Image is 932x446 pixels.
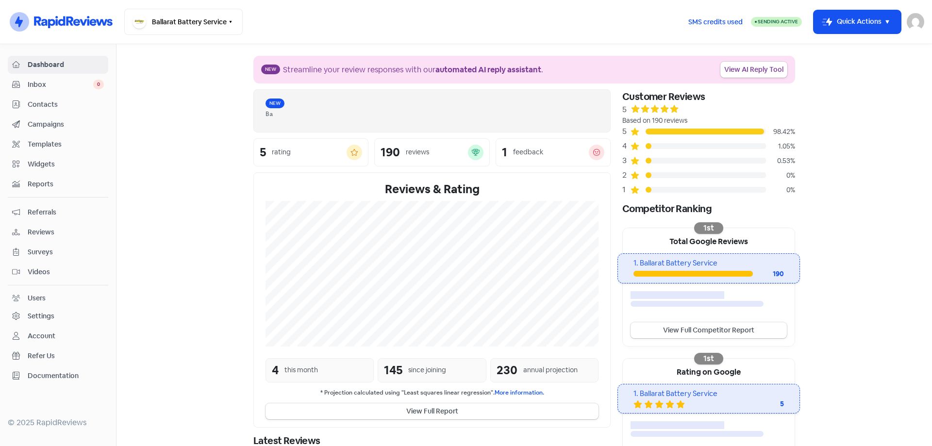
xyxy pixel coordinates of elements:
[261,65,280,74] span: New
[28,159,104,169] span: Widgets
[28,179,104,189] span: Reports
[622,116,795,126] div: Based on 190 reviews
[28,311,54,321] div: Settings
[28,80,93,90] span: Inbox
[8,155,108,173] a: Widgets
[688,17,743,27] span: SMS credits used
[766,185,795,195] div: 0%
[720,62,787,78] a: View AI Reply Tool
[8,243,108,261] a: Surveys
[8,116,108,133] a: Campaigns
[381,147,400,158] div: 190
[253,138,368,166] a: 5rating
[28,371,104,381] span: Documentation
[622,89,795,104] div: Customer Reviews
[374,138,489,166] a: 190reviews
[28,331,55,341] div: Account
[694,222,723,234] div: 1st
[8,289,108,307] a: Users
[622,184,630,196] div: 1
[8,175,108,193] a: Reports
[8,76,108,94] a: Inbox 0
[745,399,784,409] div: 5
[272,362,279,379] div: 4
[814,10,901,33] button: Quick Actions
[633,258,783,269] div: 1. Ballarat Battery Service
[266,99,284,108] span: New
[28,267,104,277] span: Videos
[8,347,108,365] a: Refer Us
[93,80,104,89] span: 0
[266,181,599,198] div: Reviews & Rating
[623,228,795,253] div: Total Google Reviews
[28,99,104,110] span: Contacts
[766,141,795,151] div: 1.05%
[8,327,108,345] a: Account
[495,389,544,396] a: More information.
[8,367,108,385] a: Documentation
[753,269,784,279] div: 190
[502,147,507,158] div: 1
[694,353,723,364] div: 1st
[8,417,108,429] div: © 2025 RapidReviews
[8,223,108,241] a: Reviews
[496,138,611,166] a: 1feedback
[8,96,108,114] a: Contacts
[406,147,429,157] div: reviews
[766,156,795,166] div: 0.53%
[622,140,630,152] div: 4
[124,9,243,35] button: Ballarat Battery Service
[758,18,798,25] span: Sending Active
[266,403,599,419] button: View Full Report
[408,365,446,375] div: since joining
[523,365,578,375] div: annual projection
[8,56,108,74] a: Dashboard
[622,201,795,216] div: Competitor Ranking
[513,147,543,157] div: feedback
[680,16,751,26] a: SMS credits used
[622,126,630,137] div: 5
[8,135,108,153] a: Templates
[28,351,104,361] span: Refer Us
[384,362,402,379] div: 145
[8,203,108,221] a: Referrals
[766,170,795,181] div: 0%
[28,60,104,70] span: Dashboard
[497,362,517,379] div: 230
[272,147,291,157] div: rating
[631,322,787,338] a: View Full Competitor Report
[28,207,104,217] span: Referrals
[28,227,104,237] span: Reviews
[766,127,795,137] div: 98.42%
[622,155,630,166] div: 3
[284,365,318,375] div: this month
[28,293,46,303] div: Users
[8,307,108,325] a: Settings
[28,247,104,257] span: Surveys
[435,65,541,75] b: automated AI reply assistant
[907,13,924,31] img: User
[8,263,108,281] a: Videos
[623,359,795,384] div: Rating on Google
[622,169,630,181] div: 2
[622,104,627,116] div: 5
[751,16,802,28] a: Sending Active
[266,109,599,118] div: Ba
[266,388,599,397] small: * Projection calculated using "Least squares linear regression".
[28,139,104,149] span: Templates
[28,119,104,130] span: Campaigns
[633,388,783,399] div: 1. Ballarat Battery Service
[260,147,266,158] div: 5
[283,64,543,76] div: Streamline your review responses with our .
